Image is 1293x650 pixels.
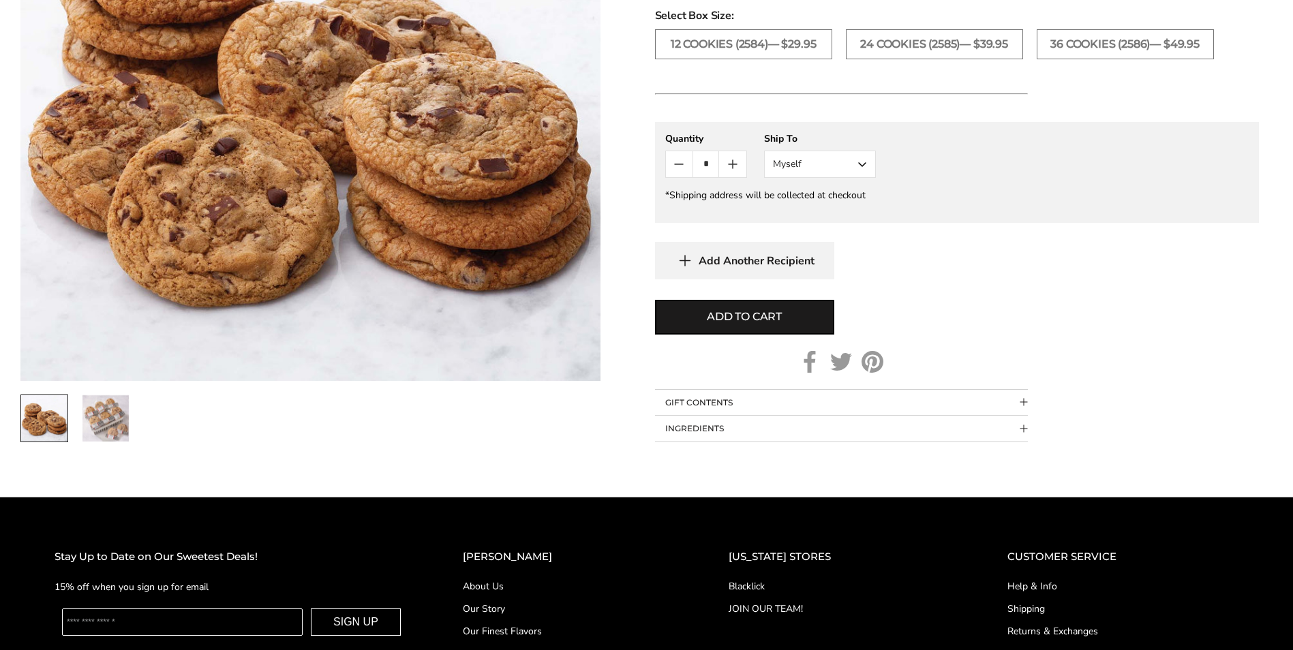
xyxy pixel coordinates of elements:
span: Add Another Recipient [699,254,815,268]
div: Ship To [764,132,876,145]
a: 2 / 2 [82,394,130,442]
button: Myself [764,151,876,178]
h2: [US_STATE] STORES [729,548,953,566]
a: 1 / 2 [20,394,68,442]
span: Select Box Size: [655,7,1259,24]
h2: [PERSON_NAME] [463,548,674,566]
a: Our Story [463,602,674,616]
a: Our Finest Flavors [463,624,674,638]
button: SIGN UP [311,608,401,636]
gfm-form: New recipient [655,122,1259,223]
span: Add to cart [707,309,782,325]
div: Quantity [665,132,747,145]
img: Just The Cookies - All Chocolate Chip Cookies [82,395,129,442]
button: Count plus [719,151,746,177]
a: Twitter [830,351,852,373]
button: Count minus [666,151,693,177]
a: Returns & Exchanges [1007,624,1238,638]
label: 12 COOKIES (2584)— $29.95 [655,29,832,59]
div: *Shipping address will be collected at checkout [665,189,1249,202]
button: Collapsible block button [655,416,1028,442]
iframe: Sign Up via Text for Offers [11,598,141,639]
a: Pinterest [862,351,883,373]
a: Help & Info [1007,579,1238,593]
a: Blacklick [729,579,953,593]
h2: CUSTOMER SERVICE [1007,548,1238,566]
button: Collapsible block button [655,390,1028,416]
a: JOIN OUR TEAM! [729,602,953,616]
a: Facebook [799,351,821,373]
img: Just The Cookies - All Chocolate Chip Cookies [21,395,67,442]
label: 24 COOKIES (2585)— $39.95 [846,29,1023,59]
a: About Us [463,579,674,593]
input: Quantity [693,151,719,177]
p: 15% off when you sign up for email [55,579,408,595]
h2: Stay Up to Date on Our Sweetest Deals! [55,548,408,566]
button: Add Another Recipient [655,242,834,279]
a: Shipping [1007,602,1238,616]
input: Enter your email [62,608,303,636]
button: Add to cart [655,300,834,335]
label: 36 COOKIES (2586)— $49.95 [1037,29,1214,59]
